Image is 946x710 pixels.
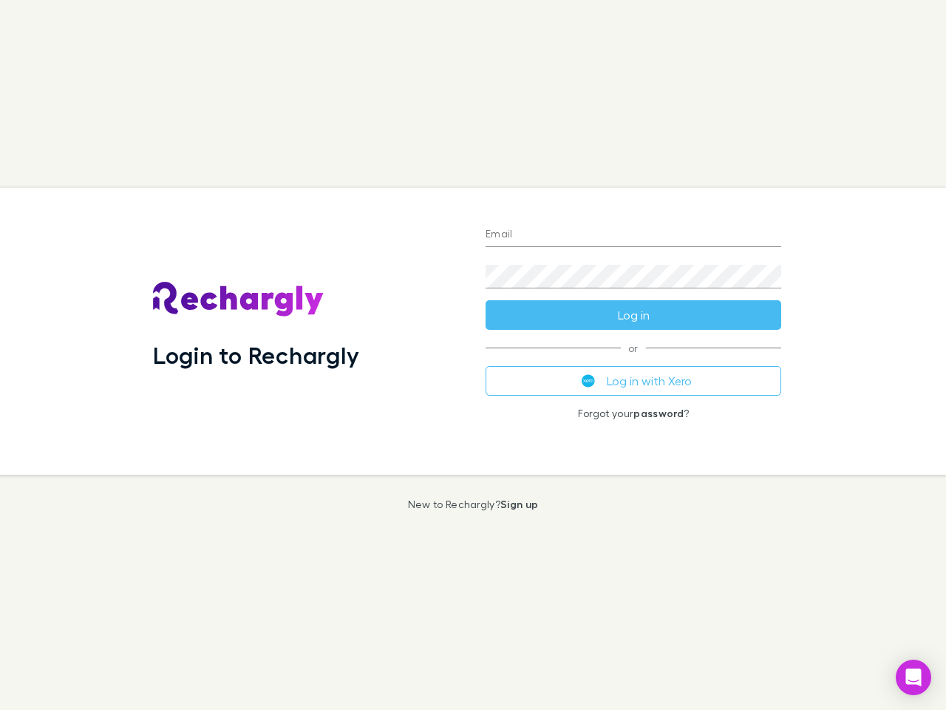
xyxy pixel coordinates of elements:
img: Xero's logo [582,374,595,388]
p: Forgot your ? [486,408,781,419]
h1: Login to Rechargly [153,341,359,369]
button: Log in [486,300,781,330]
button: Log in with Xero [486,366,781,396]
div: Open Intercom Messenger [896,660,931,695]
p: New to Rechargly? [408,498,539,510]
a: Sign up [500,498,538,510]
a: password [633,407,684,419]
img: Rechargly's Logo [153,282,324,317]
span: or [486,348,781,348]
